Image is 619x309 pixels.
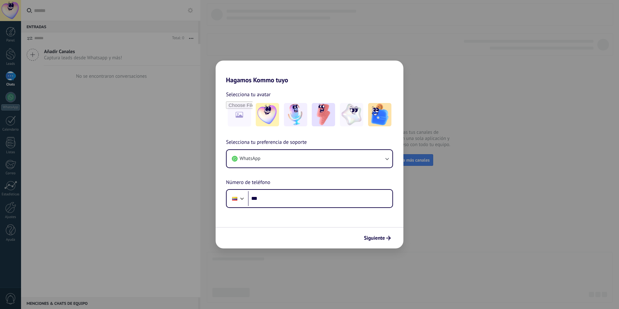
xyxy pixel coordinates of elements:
[226,90,271,99] span: Selecciona tu avatar
[312,103,335,126] img: -3.jpeg
[229,192,241,205] div: Colombia: + 57
[368,103,391,126] img: -5.jpeg
[216,61,403,84] h2: Hagamos Kommo tuyo
[240,155,260,162] span: WhatsApp
[364,236,385,240] span: Siguiente
[256,103,279,126] img: -1.jpeg
[340,103,363,126] img: -4.jpeg
[284,103,307,126] img: -2.jpeg
[226,178,270,187] span: Número de teléfono
[227,150,392,167] button: WhatsApp
[361,233,394,244] button: Siguiente
[226,138,307,147] span: Selecciona tu preferencia de soporte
